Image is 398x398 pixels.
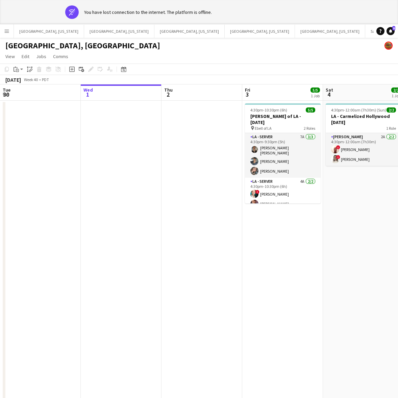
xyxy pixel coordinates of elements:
span: 4:30pm-10:30pm (6h) [250,107,287,113]
span: 2/2 [387,107,396,113]
span: Wed [83,87,93,93]
div: PDT [42,77,49,82]
h1: [GEOGRAPHIC_DATA], [GEOGRAPHIC_DATA] [5,41,160,51]
span: View [5,53,15,59]
app-card-role: LA - Server4A2/24:30pm-10:30pm (6h)![PERSON_NAME][PERSON_NAME] [245,178,321,210]
h3: [PERSON_NAME] of LA - [DATE] [245,113,321,125]
span: Sat [326,87,333,93]
span: 5/5 [310,88,320,93]
span: Ebell of LA [255,126,272,131]
span: 1 [82,91,93,98]
span: Fri [245,87,250,93]
button: [GEOGRAPHIC_DATA], [US_STATE] [154,25,225,38]
span: 1 Role [386,126,396,131]
span: Edit [22,53,29,59]
span: 2 Roles [304,126,315,131]
a: 8 [387,27,395,35]
span: 2 [163,91,173,98]
span: Thu [164,87,173,93]
span: Comms [53,53,68,59]
span: Tue [3,87,10,93]
button: [GEOGRAPHIC_DATA], [US_STATE] [84,25,154,38]
span: ! [336,155,340,159]
button: [GEOGRAPHIC_DATA], [US_STATE] [295,25,365,38]
a: Edit [19,52,32,61]
span: 8 [392,26,395,30]
button: [GEOGRAPHIC_DATA], [US_STATE] [225,25,295,38]
a: View [3,52,18,61]
span: 30 [2,91,10,98]
app-job-card: 4:30pm-10:30pm (6h)5/5[PERSON_NAME] of LA - [DATE] Ebell of LA2 RolesLA - Server7A3/34:30pm-9:30p... [245,103,321,203]
span: ! [336,145,340,149]
span: 5/5 [306,107,315,113]
span: ! [255,190,259,194]
span: Week 40 [22,77,39,82]
span: 4 [325,91,333,98]
span: 4:30pm-12:00am (7h30m) (Sun) [331,107,386,113]
button: [GEOGRAPHIC_DATA], [US_STATE] [14,25,84,38]
div: [DATE] [5,76,21,83]
div: 1 Job [311,93,320,98]
div: You have lost connection to the internet. The platform is offline. [84,9,212,15]
app-user-avatar: Rollin Hero [384,42,393,50]
span: 3 [244,91,250,98]
a: Comms [50,52,71,61]
span: Jobs [36,53,46,59]
app-card-role: LA - Server7A3/34:30pm-9:30pm (5h)[PERSON_NAME] [PERSON_NAME][PERSON_NAME][PERSON_NAME] [245,133,321,178]
a: Jobs [33,52,49,61]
